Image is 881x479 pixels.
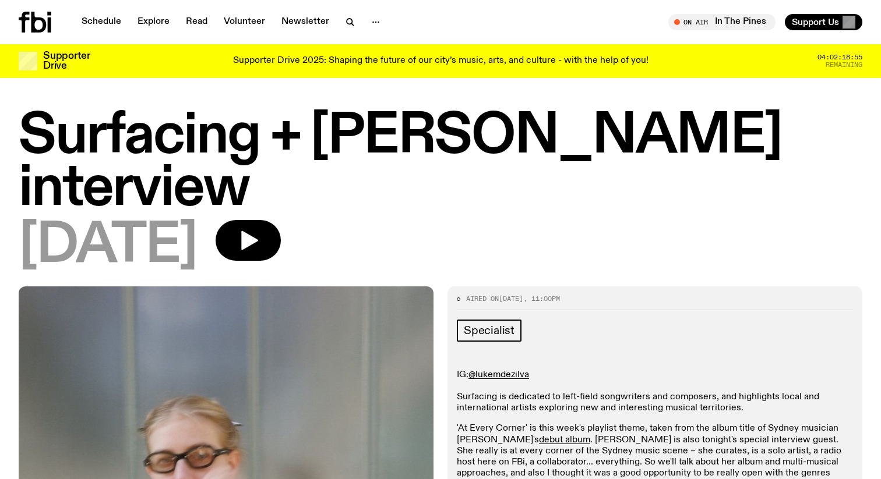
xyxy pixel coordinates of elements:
h1: Surfacing + [PERSON_NAME] interview [19,111,862,215]
p: IG: Surfacing is dedicated to left-field songwriters and composers, and highlights local and inte... [457,370,853,414]
p: Supporter Drive 2025: Shaping the future of our city’s music, arts, and culture - with the help o... [233,56,649,66]
span: , 11:00pm [523,294,560,303]
span: Aired on [466,294,499,303]
span: Remaining [826,62,862,68]
button: On AirIn The Pines [668,14,776,30]
a: Explore [131,14,177,30]
span: [DATE] [19,220,197,272]
span: 04:02:18:55 [817,54,862,61]
span: Support Us [792,17,839,27]
button: Support Us [785,14,862,30]
a: Schedule [75,14,128,30]
a: Specialist [457,320,521,342]
span: Specialist [464,324,514,337]
a: debut album [539,435,590,445]
a: Newsletter [274,14,336,30]
a: @lukemdezilva [468,370,529,379]
h3: Supporter Drive [43,51,90,71]
a: Volunteer [217,14,272,30]
span: [DATE] [499,294,523,303]
a: Read [179,14,214,30]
